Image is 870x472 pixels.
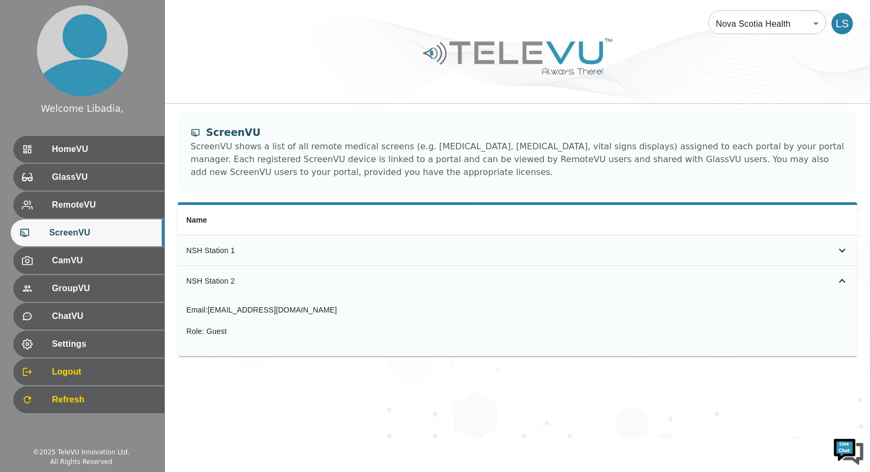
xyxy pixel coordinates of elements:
div: Minimize live chat window [176,5,201,31]
div: Welcome Libadia, [41,102,123,116]
div: CamVU [13,247,164,274]
span: Guest [207,327,227,336]
div: Settings [13,331,164,357]
img: Logo [421,34,614,79]
span: RemoteVU [52,199,156,211]
img: profile.png [37,5,128,96]
span: Logout [52,366,156,378]
span: [EMAIL_ADDRESS][DOMAIN_NAME] [208,306,337,314]
span: Settings [52,338,156,351]
span: Refresh [52,393,156,406]
div: © 2025 TeleVU Innovation Ltd. [33,447,130,457]
div: Nova Scotia Health [708,9,826,39]
div: ScreenVU [11,219,164,246]
textarea: Type your message and hit 'Enter' [5,292,204,330]
span: GlassVU [52,171,156,184]
img: Chat Widget [833,435,865,467]
div: HomeVU [13,136,164,163]
div: ScreenVU shows a list of all remote medical screens (e.g. [MEDICAL_DATA], [MEDICAL_DATA], vital s... [191,140,844,179]
div: LS [831,13,853,34]
div: Logout [13,359,164,385]
div: GroupVU [13,275,164,302]
span: ChatVU [52,310,156,323]
div: Role : [186,326,337,337]
span: ScreenVU [49,226,156,239]
div: ChatVU [13,303,164,330]
table: simple table [178,205,857,356]
div: Chat with us now [56,56,180,70]
span: HomeVU [52,143,156,156]
div: All Rights Reserved [50,457,112,467]
span: CamVU [52,254,156,267]
span: GroupVU [52,282,156,295]
div: ScreenVU [191,125,844,140]
div: Email : [186,304,337,315]
span: We're online! [62,135,148,243]
div: Refresh [13,386,164,413]
div: NSH Station 1 [186,245,518,256]
img: d_736959983_company_1615157101543_736959983 [18,50,45,77]
span: Name [186,216,207,224]
div: NSH Station 2 [186,276,518,286]
div: RemoteVU [13,192,164,218]
div: GlassVU [13,164,164,191]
